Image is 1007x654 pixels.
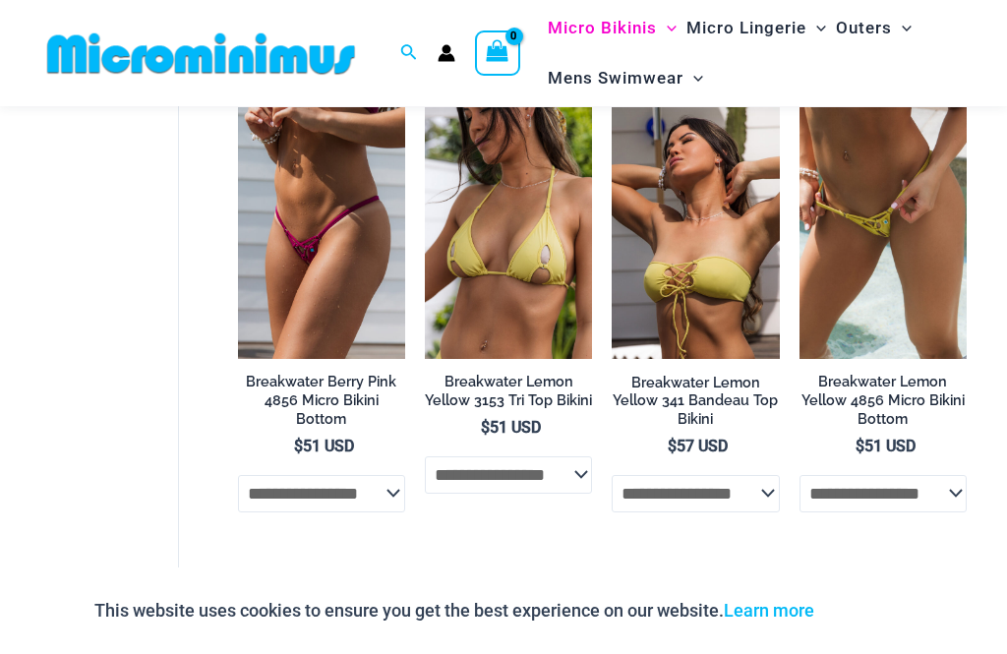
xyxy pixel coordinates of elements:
[668,437,728,455] bdi: 57 USD
[612,107,779,359] img: Breakwater Lemon Yellow 341 halter 01
[829,587,913,634] button: Accept
[800,373,967,428] h2: Breakwater Lemon Yellow 4856 Micro Bikini Bottom
[892,3,912,53] span: Menu Toggle
[800,107,967,359] img: Breakwater Lemon Yellow4856 micro 01
[94,596,814,625] p: This website uses cookies to ensure you get the best experience on our website.
[475,30,520,76] a: View Shopping Cart, empty
[238,107,405,359] a: Breakwater Berry Pink 4856 micro 02Breakwater Berry Pink 4856 micro 01Breakwater Berry Pink 4856 ...
[681,3,831,53] a: Micro LingerieMenu ToggleMenu Toggle
[400,41,418,66] a: Search icon link
[238,107,405,359] img: Breakwater Berry Pink 4856 micro 02
[612,374,779,436] a: Breakwater Lemon Yellow 341 Bandeau Top Bikini
[668,437,677,455] span: $
[856,437,916,455] bdi: 51 USD
[425,373,592,417] a: Breakwater Lemon Yellow 3153 Tri Top Bikini
[294,437,303,455] span: $
[836,3,892,53] span: Outers
[612,107,779,359] a: Breakwater Lemon Yellow 341 halter 01Breakwater Lemon Yellow 341 halter 4956 Short 06Breakwater L...
[806,3,826,53] span: Menu Toggle
[548,3,657,53] span: Micro Bikinis
[548,53,683,103] span: Mens Swimwear
[238,373,405,428] h2: Breakwater Berry Pink 4856 Micro Bikini Bottom
[481,418,490,437] span: $
[294,437,354,455] bdi: 51 USD
[543,53,708,103] a: Mens SwimwearMenu ToggleMenu Toggle
[800,373,967,435] a: Breakwater Lemon Yellow 4856 Micro Bikini Bottom
[543,3,681,53] a: Micro BikinisMenu ToggleMenu Toggle
[425,107,592,359] img: Breakwater Lemon Yellow 3153 Tri Top 01
[856,437,864,455] span: $
[49,110,226,504] iframe: TrustedSite Certified
[425,107,592,359] a: Breakwater Lemon Yellow 3153 Tri Top 01Breakwater Lemon Yellow 3153 Tri Top 4856 micro 03Breakwat...
[800,107,967,359] a: Breakwater Lemon Yellow4856 micro 01Breakwater Lemon Yellow 4856 micro 02Breakwater Lemon Yellow ...
[438,44,455,62] a: Account icon link
[724,600,814,621] a: Learn more
[481,418,541,437] bdi: 51 USD
[657,3,677,53] span: Menu Toggle
[39,31,363,76] img: MM SHOP LOGO FLAT
[683,53,703,103] span: Menu Toggle
[612,374,779,429] h2: Breakwater Lemon Yellow 341 Bandeau Top Bikini
[686,3,806,53] span: Micro Lingerie
[831,3,917,53] a: OutersMenu ToggleMenu Toggle
[425,373,592,409] h2: Breakwater Lemon Yellow 3153 Tri Top Bikini
[238,373,405,435] a: Breakwater Berry Pink 4856 Micro Bikini Bottom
